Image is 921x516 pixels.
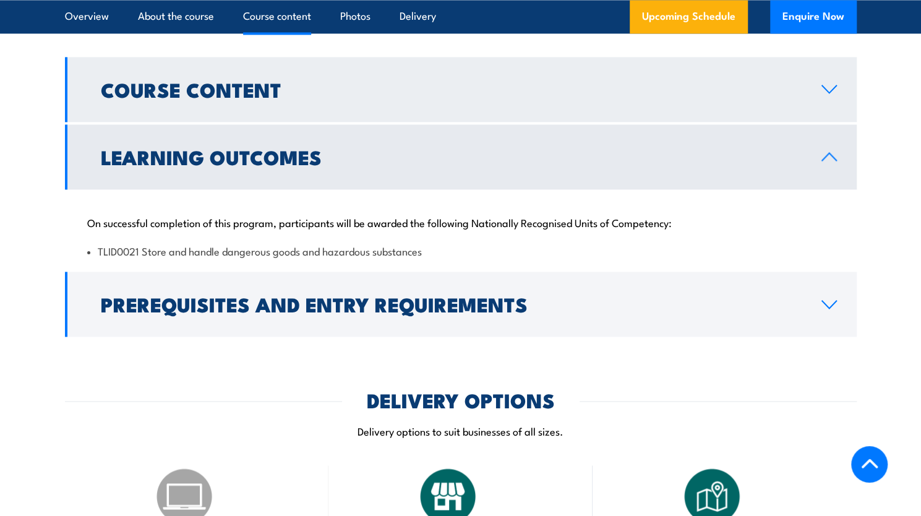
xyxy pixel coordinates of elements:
[65,423,857,437] p: Delivery options to suit businesses of all sizes.
[87,244,834,258] li: TLID0021 Store and handle dangerous goods and hazardous substances
[101,148,802,165] h2: Learning Outcomes
[367,390,555,408] h2: DELIVERY OPTIONS
[101,80,802,98] h2: Course Content
[101,295,802,312] h2: Prerequisites and Entry Requirements
[65,124,857,189] a: Learning Outcomes
[65,57,857,122] a: Course Content
[65,272,857,337] a: Prerequisites and Entry Requirements
[87,216,834,228] p: On successful completion of this program, participants will be awarded the following Nationally R...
